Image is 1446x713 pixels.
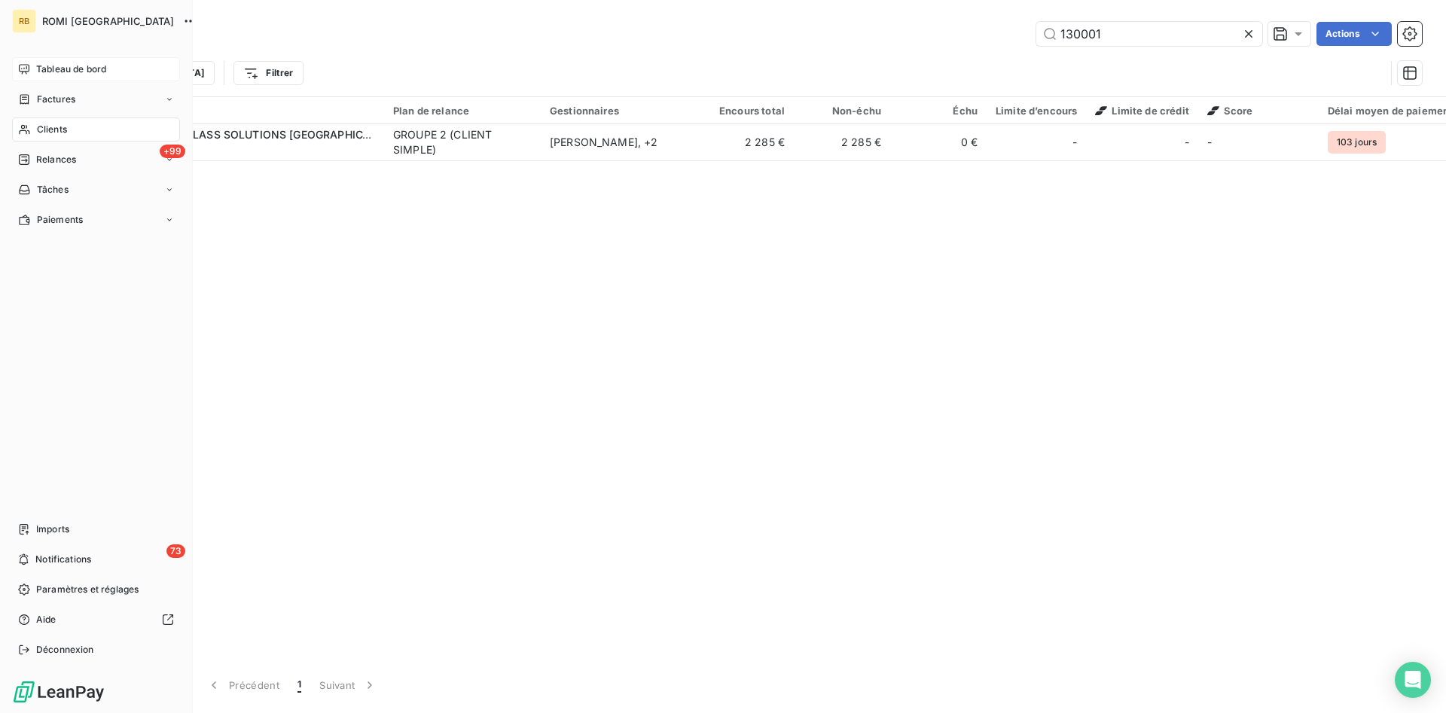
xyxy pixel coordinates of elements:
span: Factures [37,93,75,106]
div: Échu [899,105,978,117]
td: 2 285 € [794,124,890,160]
span: 1 [297,678,301,693]
span: C130001 [104,142,375,157]
div: Encours total [706,105,785,117]
button: Précédent [197,669,288,701]
span: - [1185,135,1189,150]
input: Rechercher [1036,22,1262,46]
button: 1 [288,669,310,701]
span: Aide [36,613,56,626]
span: - [1207,136,1212,148]
span: ROMI [GEOGRAPHIC_DATA] [42,15,174,27]
span: SAINT GOBAIN GLASS SOLUTIONS [GEOGRAPHIC_DATA] [104,128,398,141]
button: Filtrer [233,61,303,85]
span: Limite de crédit [1095,105,1188,117]
button: Suivant [310,669,386,701]
span: Déconnexion [36,643,94,657]
td: 0 € [890,124,987,160]
div: [PERSON_NAME] , + 2 [550,135,688,150]
span: Tâches [37,183,69,197]
span: Tableau de bord [36,62,106,76]
span: 103 jours [1328,131,1386,154]
span: Imports [36,523,69,536]
div: RB [12,9,36,33]
span: Paiements [37,213,83,227]
span: Notifications [35,553,91,566]
a: Aide [12,608,180,632]
button: Actions [1316,22,1392,46]
span: +99 [160,145,185,158]
span: Clients [37,123,67,136]
span: Paramètres et réglages [36,583,139,596]
div: Plan de relance [393,105,532,117]
td: 2 285 € [697,124,794,160]
span: 73 [166,544,185,558]
span: Score [1207,105,1253,117]
span: Relances [36,153,76,166]
div: Open Intercom Messenger [1395,662,1431,698]
span: - [1072,135,1077,150]
div: Limite d’encours [996,105,1077,117]
img: Logo LeanPay [12,680,105,704]
div: Gestionnaires [550,105,688,117]
div: GROUPE 2 (CLIENT SIMPLE) [393,127,532,157]
div: Non-échu [803,105,881,117]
